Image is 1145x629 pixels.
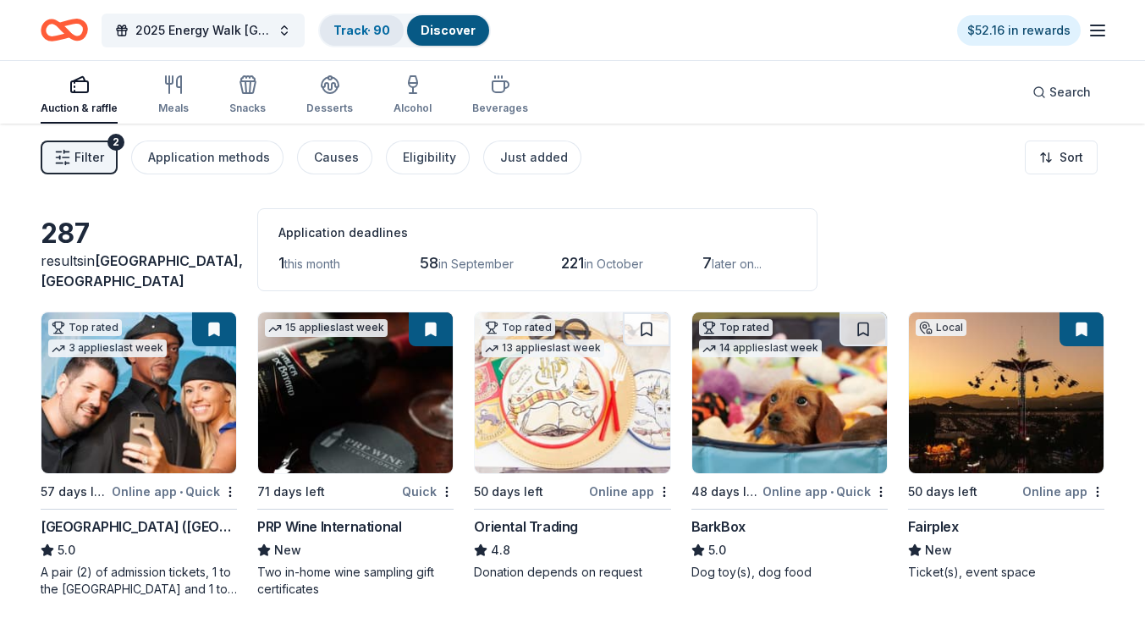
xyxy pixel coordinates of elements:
[474,312,670,581] a: Image for Oriental TradingTop rated13 applieslast week50 days leftOnline appOriental Trading4.8Do...
[112,481,237,502] div: Online app Quick
[278,254,284,272] span: 1
[107,134,124,151] div: 2
[1022,481,1104,502] div: Online app
[691,312,888,581] a: Image for BarkBoxTop rated14 applieslast week48 days leftOnline app•QuickBarkBox5.0Dog toy(s), do...
[284,257,340,271] span: this month
[500,147,568,168] div: Just added
[561,254,584,272] span: 221
[41,68,118,124] button: Auction & raffle
[258,312,453,473] img: Image for PRP Wine International
[41,516,237,537] div: [GEOGRAPHIC_DATA] ([GEOGRAPHIC_DATA])
[41,141,118,174] button: Filter2
[41,252,243,290] span: in
[472,68,528,124] button: Beverages
[908,482,977,502] div: 50 days left
[394,102,432,115] div: Alcohol
[41,564,237,598] div: A pair (2) of admission tickets, 1 to the [GEOGRAPHIC_DATA] and 1 to the [GEOGRAPHIC_DATA]
[691,564,888,581] div: Dog toy(s), dog food
[475,312,669,473] img: Image for Oriental Trading
[916,319,966,336] div: Local
[48,339,167,357] div: 3 applies last week
[394,68,432,124] button: Alcohol
[957,15,1081,46] a: $52.16 in rewards
[1060,147,1083,168] span: Sort
[420,254,438,272] span: 58
[483,141,581,174] button: Just added
[1019,75,1104,109] button: Search
[41,10,88,50] a: Home
[179,485,183,499] span: •
[584,257,643,271] span: in October
[403,147,456,168] div: Eligibility
[48,319,122,336] div: Top rated
[41,312,236,473] img: Image for Hollywood Wax Museum (Hollywood)
[41,251,237,291] div: results
[229,102,266,115] div: Snacks
[41,217,237,251] div: 287
[908,564,1104,581] div: Ticket(s), event space
[306,68,353,124] button: Desserts
[333,23,390,37] a: Track· 90
[265,319,388,337] div: 15 applies last week
[1049,82,1091,102] span: Search
[297,141,372,174] button: Causes
[691,482,759,502] div: 48 days left
[438,257,514,271] span: in September
[699,339,822,357] div: 14 applies last week
[314,147,359,168] div: Causes
[474,516,578,537] div: Oriental Trading
[274,540,301,560] span: New
[41,252,243,290] span: [GEOGRAPHIC_DATA], [GEOGRAPHIC_DATA]
[278,223,796,243] div: Application deadlines
[925,540,952,560] span: New
[158,102,189,115] div: Meals
[909,312,1104,473] img: Image for Fairplex
[257,564,454,598] div: Two in-home wine sampling gift certificates
[712,257,762,271] span: later on...
[702,254,712,272] span: 7
[708,540,726,560] span: 5.0
[691,516,746,537] div: BarkBox
[318,14,491,47] button: Track· 90Discover
[131,141,283,174] button: Application methods
[41,102,118,115] div: Auction & raffle
[257,516,401,537] div: PRP Wine International
[257,482,325,502] div: 71 days left
[908,312,1104,581] a: Image for FairplexLocal50 days leftOnline appFairplexNewTicket(s), event space
[135,20,271,41] span: 2025 Energy Walk [GEOGRAPHIC_DATA]
[589,481,671,502] div: Online app
[474,482,543,502] div: 50 days left
[148,147,270,168] div: Application methods
[908,516,959,537] div: Fairplex
[830,485,834,499] span: •
[229,68,266,124] button: Snacks
[421,23,476,37] a: Discover
[491,540,510,560] span: 4.8
[257,312,454,598] a: Image for PRP Wine International15 applieslast week71 days leftQuickPRP Wine InternationalNewTwo ...
[699,319,773,336] div: Top rated
[474,564,670,581] div: Donation depends on request
[158,68,189,124] button: Meals
[386,141,470,174] button: Eligibility
[58,540,75,560] span: 5.0
[41,482,108,502] div: 57 days left
[482,319,555,336] div: Top rated
[41,312,237,598] a: Image for Hollywood Wax Museum (Hollywood)Top rated3 applieslast week57 days leftOnline app•Quick...
[482,339,604,357] div: 13 applies last week
[102,14,305,47] button: 2025 Energy Walk [GEOGRAPHIC_DATA]
[472,102,528,115] div: Beverages
[1025,141,1098,174] button: Sort
[402,481,454,502] div: Quick
[762,481,888,502] div: Online app Quick
[74,147,104,168] span: Filter
[306,102,353,115] div: Desserts
[692,312,887,473] img: Image for BarkBox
